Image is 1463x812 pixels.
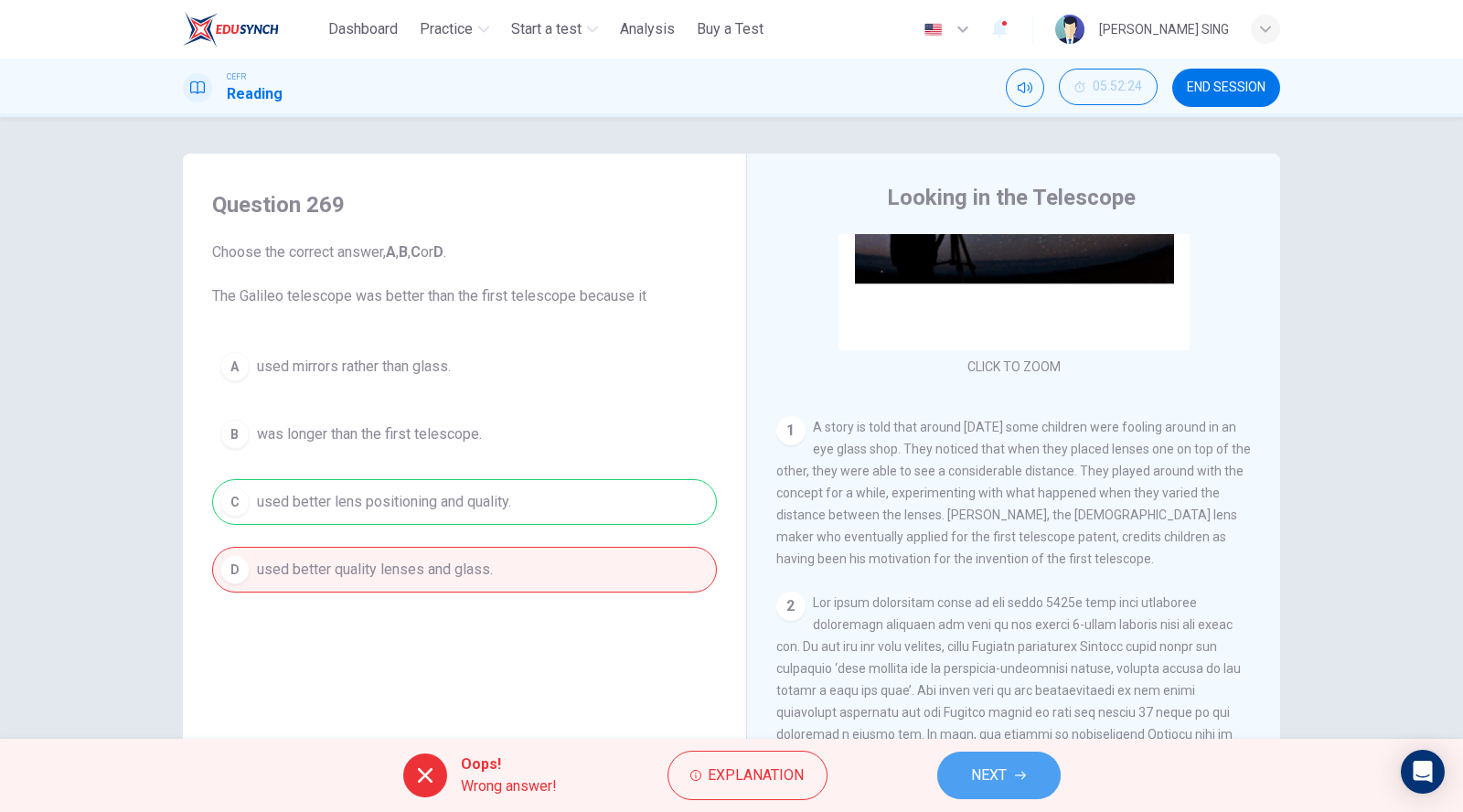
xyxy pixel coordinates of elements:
button: END SESSION [1172,69,1280,107]
a: ELTC logo [183,11,321,48]
span: Oops! [462,753,558,775]
b: D [433,243,443,261]
span: END SESSION [1187,80,1265,95]
div: 1 [776,416,806,445]
div: [PERSON_NAME] SING [1099,18,1229,40]
button: Analysis [613,13,682,46]
span: NEXT [972,763,1008,788]
button: Dashboard [321,13,405,46]
span: Analysis [620,18,675,40]
span: Wrong answer! [462,775,558,797]
img: ELTC logo [183,11,279,48]
img: en [922,23,945,37]
div: Hide [1059,69,1158,107]
img: Profile picture [1055,15,1084,44]
b: B [399,243,408,261]
span: Buy a Test [697,18,764,40]
span: Explanation [709,763,805,788]
div: Mute [1006,69,1044,107]
button: 05:52:24 [1059,69,1158,105]
span: Choose the correct answer, , , or . The Galileo telescope was better than the first telescope bec... [212,241,717,307]
button: Buy a Test [689,13,771,46]
button: Explanation [667,751,828,800]
span: Practice [420,18,473,40]
span: Start a test [511,18,582,40]
button: NEXT [937,752,1061,799]
b: A [386,243,396,261]
div: 2 [776,592,806,621]
h1: Reading [227,83,283,105]
h4: Looking in the Telescope [887,183,1136,212]
span: A story is told that around [DATE] some children were fooling around in an eye glass shop. They n... [776,420,1251,566]
span: Dashboard [328,18,398,40]
b: C [411,243,421,261]
div: Open Intercom Messenger [1401,750,1445,794]
button: Practice [412,13,497,46]
span: CEFR [227,70,246,83]
h4: Question 269 [212,190,717,219]
span: 05:52:24 [1093,80,1142,94]
button: Start a test [504,13,605,46]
